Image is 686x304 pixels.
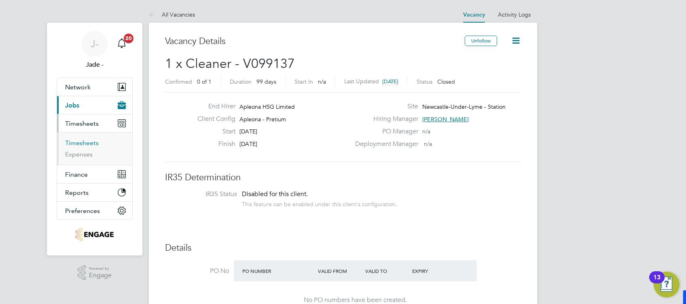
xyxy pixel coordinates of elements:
span: 20 [124,34,133,43]
span: [DATE] [239,140,257,148]
a: Timesheets [65,139,99,147]
span: 1 x Cleaner - V099137 [165,56,295,72]
label: Site [350,102,418,111]
a: Powered byEngage [78,265,112,281]
div: This feature can be enabled under this client's configuration. [242,198,397,208]
h3: Details [165,242,521,254]
button: Preferences [57,202,132,220]
h3: IR35 Determination [165,172,521,184]
a: Expenses [65,150,93,158]
span: Disabled for this client. [242,190,308,198]
a: Vacancy [463,11,485,18]
label: Start [191,127,235,136]
label: Last Updated [344,78,379,85]
a: All Vacancies [149,11,195,18]
label: Confirmed [165,78,192,85]
label: Duration [230,78,252,85]
a: Activity Logs [498,11,531,18]
label: Finish [191,140,235,148]
span: Apleona HSG Limited [239,103,295,110]
button: Network [57,78,132,96]
span: Engage [89,272,112,279]
span: Jobs [65,101,79,109]
span: Powered by [89,265,112,272]
span: Preferences [65,207,100,215]
h3: Vacancy Details [165,36,465,47]
button: Jobs [57,96,132,114]
label: Deployment Manager [350,140,418,148]
label: Client Config [191,115,235,123]
label: PO Manager [350,127,418,136]
span: Finance [65,171,88,178]
span: 99 days [256,78,276,85]
span: Timesheets [65,120,99,127]
span: Network [65,83,91,91]
span: Closed [437,78,455,85]
span: Reports [65,189,89,196]
a: J-Jade - [57,31,133,70]
span: Jade - [57,60,133,70]
span: [DATE] [239,128,257,135]
img: thornbaker-logo-retina.png [76,228,113,241]
span: [PERSON_NAME] [422,116,469,123]
label: Hiring Manager [350,115,418,123]
span: J- [91,38,99,49]
div: 13 [653,277,661,288]
button: Unfollow [465,36,497,46]
div: Valid To [363,264,411,278]
button: Finance [57,165,132,183]
span: n/a [424,140,432,148]
label: PO No [165,267,229,275]
label: IR35 Status [173,190,237,198]
div: Valid From [316,264,363,278]
nav: Main navigation [47,23,142,255]
div: Expiry [410,264,457,278]
span: 0 of 1 [197,78,212,85]
a: 20 [114,31,130,57]
button: Reports [57,184,132,201]
label: Start In [294,78,313,85]
div: Timesheets [57,132,132,165]
span: Apleona - Pretium [239,116,286,123]
span: n/a [422,128,430,135]
span: [DATE] [382,78,398,85]
span: n/a [318,78,326,85]
label: End Hirer [191,102,235,111]
button: Timesheets [57,114,132,132]
span: Newcastle-Under-Lyme - Station [422,103,506,110]
button: Open Resource Center, 13 new notifications [654,272,680,298]
label: Status [417,78,432,85]
a: Go to home page [57,228,133,241]
div: PO Number [240,264,316,278]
